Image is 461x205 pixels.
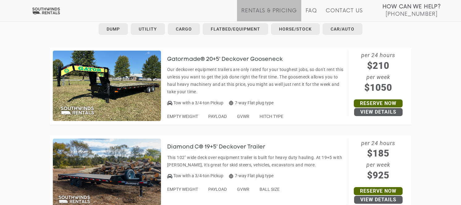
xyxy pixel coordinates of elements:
[271,23,320,35] a: Horse/Stock
[348,139,408,182] span: per 24 hours per week
[31,7,61,15] img: Southwinds Rentals Logo
[167,56,292,63] h3: Gatormade® 20+5' Deckover Gooseneck
[237,114,249,119] span: GVWR
[203,23,268,35] a: Flatbed/Equipment
[306,8,317,21] a: FAQ
[173,173,223,178] span: Tow with a 3/4-ton Pickup
[167,66,345,95] p: Our deckover equipment trailers are only rated for your toughest jobs, so don't rent this unless ...
[208,187,227,192] span: PAYLOAD
[326,8,362,21] a: Contact Us
[208,114,227,119] span: PAYLOAD
[99,23,128,35] a: Dump
[167,114,198,119] span: EMPTY WEIGHT
[354,196,403,204] a: View Details
[348,146,408,160] span: $185
[348,81,408,94] span: $1050
[168,23,200,35] a: Cargo
[323,23,362,35] a: Car/Auto
[237,187,249,192] span: GVWR
[241,8,297,21] a: Rentals & Pricing
[354,187,403,195] a: Reserve Now
[348,51,408,94] span: per 24 hours per week
[348,168,408,182] span: $925
[354,108,403,116] a: View Details
[383,3,441,17] a: How Can We Help? [PHONE_NUMBER]
[131,23,165,35] a: Utility
[167,144,275,150] h3: Diamond C® 19+5' Deckover Trailer
[348,59,408,73] span: $210
[386,11,438,17] span: [PHONE_NUMBER]
[229,173,273,178] span: 7-way Flat plug type
[173,100,223,105] span: Tow with a 3/4-ton Pickup
[383,4,441,10] strong: How Can We Help?
[53,51,161,121] img: SW012 - Gatormade 20+5' Deckover Gooseneck
[167,144,275,149] a: Diamond C® 19+5' Deckover Trailer
[167,56,292,61] a: Gatormade® 20+5' Deckover Gooseneck
[260,114,283,119] span: HITCH TYPE
[260,187,280,192] span: BALL SIZE
[229,100,273,105] span: 7-way Flat plug type
[167,154,345,169] p: This 102" wide deck over equipment trailer is built for heavy duty hauling. At 19+5 with [PERSON_...
[354,99,403,107] a: Reserve Now
[167,187,198,192] span: EMPTY WEIGHT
